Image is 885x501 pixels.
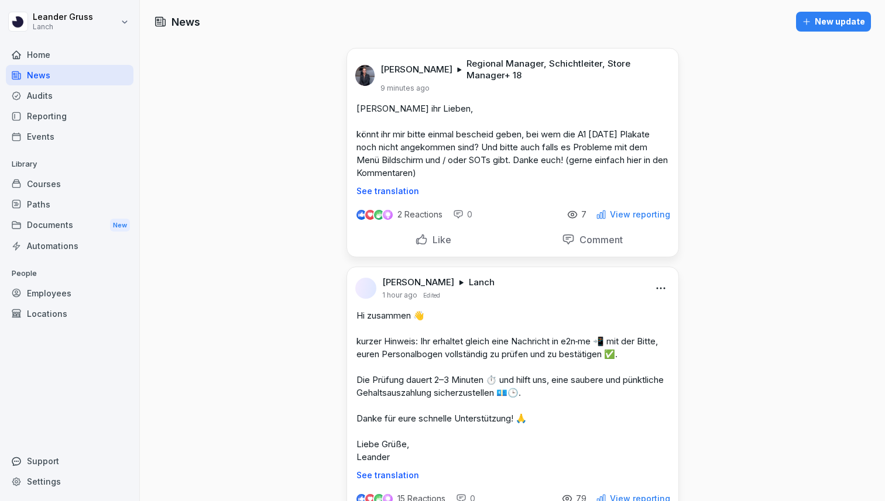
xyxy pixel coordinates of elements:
[374,210,384,220] img: celebrate
[6,155,133,174] p: Library
[356,309,669,464] p: Hi zusammen 👋 kurzer Hinweis: Ihr erhaltet gleich eine Nachricht in e2n‑me 📲 mit der Bitte, euren...
[33,12,93,22] p: Leander Gruss
[6,194,133,215] a: Paths
[610,210,670,219] p: View reporting
[6,174,133,194] a: Courses
[6,236,133,256] a: Automations
[6,106,133,126] a: Reporting
[356,210,366,219] img: like
[469,277,495,288] p: Lanch
[397,210,442,219] p: 2 Reactions
[802,15,865,28] div: New update
[796,12,871,32] button: New update
[6,215,133,236] div: Documents
[423,291,440,300] p: Edited
[6,264,133,283] p: People
[6,65,133,85] a: News
[356,471,669,480] p: See translation
[366,210,375,219] img: love
[466,58,664,81] p: Regional Manager, Schichtleiter, Store Manager + 18
[6,44,133,65] a: Home
[6,451,133,471] div: Support
[575,234,623,246] p: Comment
[171,14,200,30] h1: News
[453,209,472,220] div: 0
[6,85,133,106] a: Audits
[382,291,417,300] p: 1 hour ago
[380,84,430,93] p: 9 minutes ago
[355,65,375,86] img: gfrdeep66o3yxsw3jdyhfsxu.png
[428,234,451,246] p: Like
[6,471,133,492] a: Settings
[110,219,130,232] div: New
[356,102,669,179] p: [PERSON_NAME] ihr Lieben, könnt ihr mir bitte einmal bescheid geben, bei wem die A1 [DATE] Plakat...
[6,303,133,324] a: Locations
[356,186,669,196] p: See translation
[382,277,454,288] p: [PERSON_NAME]
[581,210,586,219] p: 7
[380,64,452,75] p: [PERSON_NAME]
[6,283,133,303] a: Employees
[355,278,376,299] img: l5aexj2uen8fva72jjw1hczl.png
[6,126,133,147] a: Events
[33,23,93,31] p: Lanch
[383,209,393,220] img: inspiring
[6,215,133,236] a: DocumentsNew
